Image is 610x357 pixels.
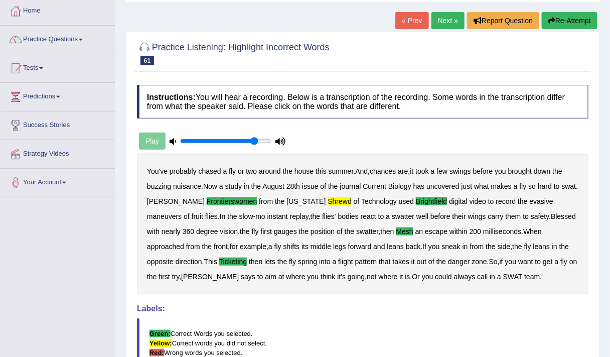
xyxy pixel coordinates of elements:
b: to [523,212,529,220]
b: fly [229,167,236,175]
b: replay [290,212,309,220]
b: a [223,167,227,175]
b: front [214,243,228,251]
b: that [379,258,390,266]
a: « Prev [395,12,428,29]
b: an [415,227,423,235]
b: danger [448,258,470,266]
b: uncovered [426,182,459,190]
b: bodies [338,212,359,220]
b: 28th [286,182,300,190]
b: of [184,212,190,220]
b: nuisance [173,182,201,190]
b: Now [203,182,217,190]
b: journal [340,182,361,190]
b: wings [468,212,486,220]
b: with [147,227,160,235]
b: legs [333,243,346,251]
b: a [514,182,518,190]
b: out [417,258,426,266]
b: took [415,167,428,175]
b: says [241,273,255,281]
b: what [474,182,489,190]
b: it [410,167,413,175]
b: want [518,258,533,266]
b: the [227,212,237,220]
b: You've [147,167,168,175]
b: for [230,243,238,251]
b: you [505,258,517,266]
b: the [436,258,446,266]
b: before [430,212,450,220]
b: just [462,182,473,190]
button: Report Question [467,12,539,29]
b: Biology [388,182,411,190]
b: before [473,167,493,175]
b: the [299,227,309,235]
b: around [259,167,281,175]
b: SWAT [503,273,523,281]
b: a [219,182,223,190]
h2: Practice Listening: Highlight Incorrect Words [137,40,330,65]
b: fly [289,258,296,266]
b: approached [147,243,184,251]
b: takes [393,258,409,266]
b: is [405,273,410,281]
b: digital [449,197,468,205]
b: slow [239,212,253,220]
b: probably [170,167,197,175]
b: evasive [530,197,553,205]
div: . , , . . . - , . , , . , , . , . . , , , . . [137,154,588,294]
a: Practice Questions [1,26,115,51]
b: back [406,243,421,251]
b: you [422,273,433,281]
b: fly [520,182,527,190]
b: two [246,167,257,175]
b: has [413,182,425,190]
b: their [452,212,466,220]
b: a [386,212,390,220]
b: flight [338,258,353,266]
b: And [356,167,368,175]
b: where [379,273,398,281]
b: of [428,258,434,266]
b: shifts [283,243,300,251]
b: you [495,167,506,175]
b: a [431,167,435,175]
b: the [512,243,522,251]
b: Instructions: [147,93,196,101]
b: or [238,167,244,175]
b: So [489,258,498,266]
b: first [159,273,170,281]
b: maneuvers [147,212,182,220]
b: chances [370,167,396,175]
b: the [283,167,292,175]
b: buzzing [147,182,171,190]
b: the [559,243,569,251]
b: a [268,243,272,251]
b: video [470,197,486,205]
b: If [422,243,426,251]
b: Technology [361,197,397,205]
b: always [454,273,476,281]
b: to [257,273,263,281]
b: them [506,212,521,220]
b: flies' [322,212,336,220]
b: Or [412,273,420,281]
b: leans [533,243,550,251]
b: it [400,273,403,281]
b: aim [265,273,277,281]
b: the [345,227,354,235]
b: the [251,182,261,190]
b: it's [338,273,346,281]
b: where [286,273,306,281]
b: if [500,258,503,266]
b: of [321,182,327,190]
b: 360 [183,227,194,235]
b: the [275,197,284,205]
b: In [220,212,226,220]
b: frontierswomen [207,197,257,205]
b: Red: [149,349,164,356]
b: into [319,258,331,266]
b: it [411,258,415,266]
